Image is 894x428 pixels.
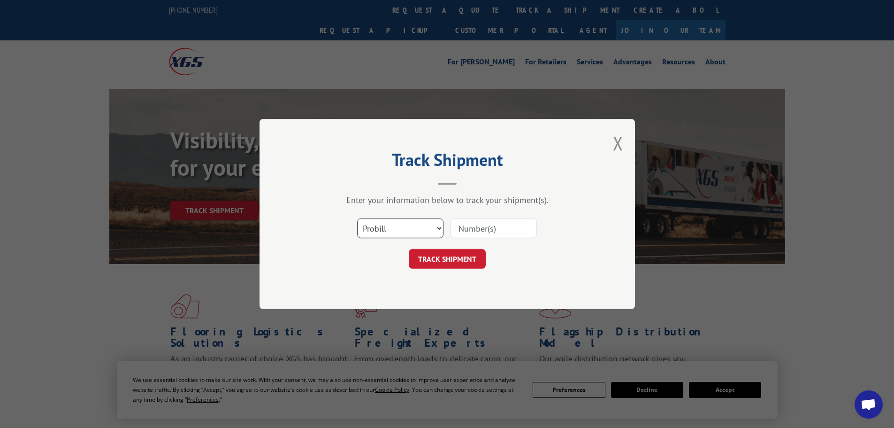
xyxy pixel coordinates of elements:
[306,153,588,171] h2: Track Shipment
[306,195,588,205] div: Enter your information below to track your shipment(s).
[855,390,883,419] div: Open chat
[451,218,537,238] input: Number(s)
[613,131,623,156] button: Close modal
[409,249,486,269] button: TRACK SHIPMENT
